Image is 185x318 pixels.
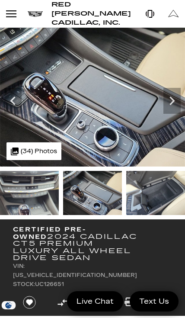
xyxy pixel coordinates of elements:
h1: 2024 Cadillac CT5 Premium Luxury All Wheel Drive Sedan [13,226,141,262]
a: Cadillac logo [28,9,43,18]
a: Text Us [130,291,179,312]
img: Cadillac logo [28,11,43,17]
div: (34) Photos [6,142,61,160]
span: Red [PERSON_NAME] Cadillac, Inc. [51,1,131,26]
img: Certified Used 2024 Crystal White Tricoat Cadillac Premium Luxury image 25 [126,171,185,215]
span: UC126651 [35,281,64,287]
span: VIN: [13,263,25,269]
span: Stock: [13,281,35,287]
div: Next [163,88,181,114]
span: Text Us [135,296,173,306]
img: Certified Used 2024 Crystal White Tricoat Cadillac Premium Luxury image 24 [63,171,122,215]
a: Live Chat [67,291,123,312]
strong: Certified Pre-Owned [13,225,86,241]
span: Live Chat [72,296,118,306]
div: Previous [4,88,22,114]
span: [US_VEHICLE_IDENTIFICATION_NUMBER] [13,272,137,278]
a: Open Phone Modal [139,3,162,25]
button: Save vehicle [20,296,39,309]
a: Print this Certified Pre-Owned 2024 Cadillac CT5 Premium Luxury All Wheel Drive Sedan [124,298,133,307]
button: Compare Vehicle [56,296,69,309]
